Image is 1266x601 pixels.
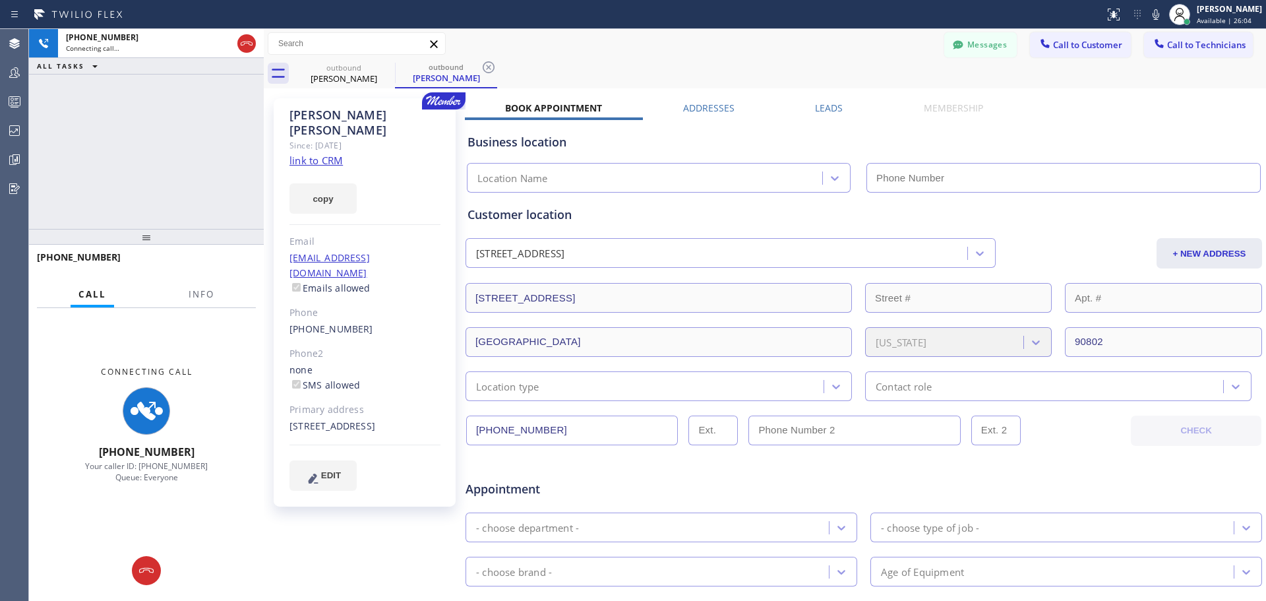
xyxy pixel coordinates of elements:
button: Hang up [237,34,256,53]
div: Location Name [477,171,548,186]
span: EDIT [321,470,341,480]
button: EDIT [289,460,357,491]
input: Address [466,283,852,313]
button: Messages [944,32,1017,57]
input: Emails allowed [292,283,301,292]
input: ZIP [1065,327,1262,357]
button: Call [71,282,114,307]
input: Search [268,33,445,54]
div: outbound [396,62,496,72]
div: Phone2 [289,346,440,362]
input: Apt. # [1065,283,1262,313]
label: Book Appointment [505,102,602,114]
div: Email [289,234,440,249]
button: Hang up [132,556,161,585]
button: ALL TASKS [29,58,111,74]
div: - choose brand - [476,564,552,579]
label: Emails allowed [289,282,371,294]
label: Leads [815,102,843,114]
span: [PHONE_NUMBER] [99,445,195,459]
input: City [466,327,852,357]
span: Info [189,288,214,300]
button: Call to Technicians [1144,32,1253,57]
button: Call to Customer [1030,32,1131,57]
div: [PERSON_NAME] [1197,3,1262,15]
div: outbound [294,63,394,73]
span: Connecting Call [101,366,193,377]
div: Customer location [467,206,1260,224]
button: CHECK [1131,416,1261,446]
input: Ext. [688,416,738,445]
input: Phone Number 2 [748,416,960,445]
label: SMS allowed [289,379,360,391]
span: Call to Customer [1053,39,1122,51]
a: [EMAIL_ADDRESS][DOMAIN_NAME] [289,251,370,279]
span: [PHONE_NUMBER] [66,32,138,43]
span: Call to Technicians [1167,39,1246,51]
div: Business location [467,133,1260,151]
div: none [289,363,440,393]
a: link to CRM [289,154,343,167]
button: Info [181,282,222,307]
div: Location type [476,379,539,394]
label: Addresses [683,102,735,114]
label: Membership [924,102,983,114]
div: Age of Equipment [881,564,964,579]
div: Contact role [876,379,932,394]
div: Phone [289,305,440,321]
input: Phone Number [466,416,678,445]
span: Available | 26:04 [1197,16,1251,25]
div: Primary address [289,402,440,418]
input: Ext. 2 [971,416,1021,445]
input: SMS allowed [292,380,301,389]
a: [PHONE_NUMBER] [289,323,373,335]
div: - choose department - [476,520,579,535]
span: Your caller ID: [PHONE_NUMBER] Queue: Everyone [85,460,208,483]
div: Since: [DATE] [289,138,440,153]
div: [PERSON_NAME] [294,73,394,84]
input: Street # [865,283,1052,313]
div: Greg Walter [396,59,496,87]
input: Phone Number [866,163,1261,193]
span: Connecting call… [66,44,119,53]
div: [PERSON_NAME] [PERSON_NAME] [289,108,440,138]
div: [STREET_ADDRESS] [476,246,564,261]
button: copy [289,183,357,214]
button: + NEW ADDRESS [1157,238,1262,269]
span: Appointment [466,480,729,498]
span: ALL TASKS [37,61,84,71]
button: Mute [1147,5,1165,24]
div: [STREET_ADDRESS] [289,419,440,434]
span: [PHONE_NUMBER] [37,251,121,263]
div: [PERSON_NAME] [396,72,496,84]
div: - choose type of job - [881,520,979,535]
span: Call [78,288,106,300]
div: Greg Walter [294,59,394,88]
